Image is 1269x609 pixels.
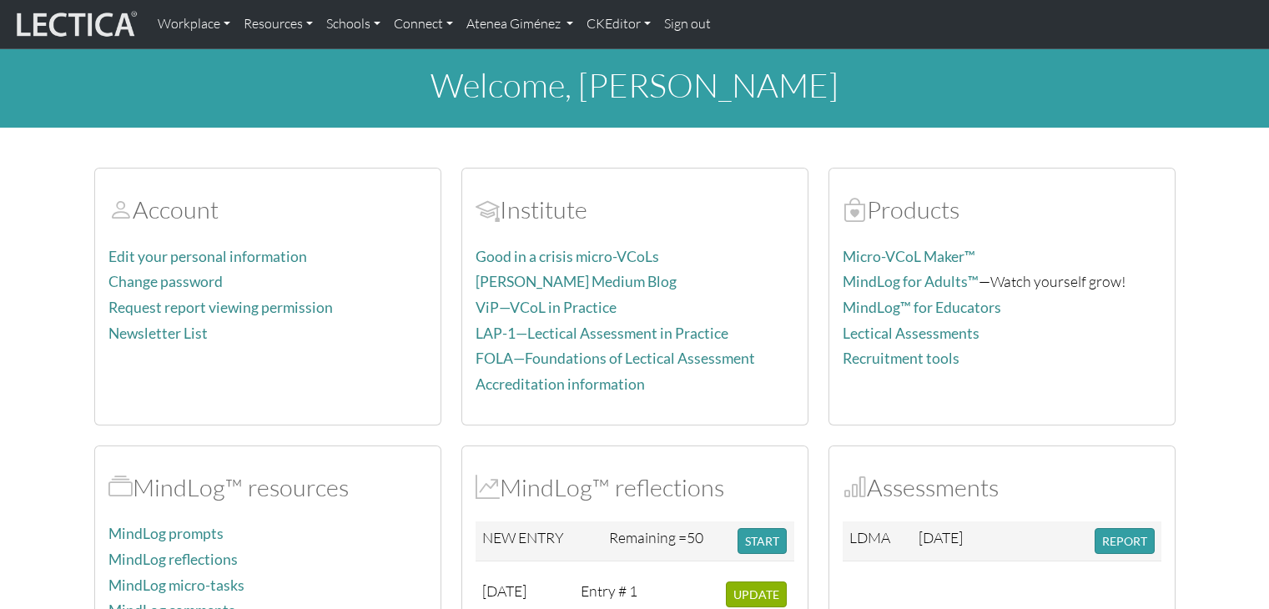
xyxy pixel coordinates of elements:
h2: Account [108,195,427,224]
a: Resources [237,7,320,42]
span: UPDATE [733,587,779,601]
a: Micro-VCoL Maker™ [843,248,975,265]
span: Account [108,194,133,224]
a: CKEditor [580,7,657,42]
a: Recruitment tools [843,350,959,367]
a: Connect [387,7,460,42]
a: Accreditation information [476,375,645,393]
span: [DATE] [919,528,963,546]
td: LDMA [843,521,913,561]
span: Account [476,194,500,224]
a: ViP—VCoL in Practice [476,299,617,316]
td: NEW ENTRY [476,521,603,561]
a: Newsletter List [108,325,208,342]
a: Sign out [657,7,718,42]
p: —Watch yourself grow! [843,269,1161,294]
span: Assessments [843,472,867,502]
a: MindLog™ for Educators [843,299,1001,316]
img: lecticalive [13,8,138,40]
a: Change password [108,273,223,290]
a: [PERSON_NAME] Medium Blog [476,273,677,290]
a: Atenea Giménez [460,7,580,42]
a: Request report viewing permission [108,299,333,316]
h2: Products [843,195,1161,224]
button: START [738,528,787,554]
a: LAP-1—Lectical Assessment in Practice [476,325,728,342]
button: REPORT [1095,528,1155,554]
a: Lectical Assessments [843,325,979,342]
a: MindLog for Adults™ [843,273,979,290]
h2: MindLog™ reflections [476,473,794,502]
a: Workplace [151,7,237,42]
span: MindLog [476,472,500,502]
button: UPDATE [726,581,787,607]
a: MindLog reflections [108,551,238,568]
a: FOLA—Foundations of Lectical Assessment [476,350,755,367]
td: Remaining = [602,521,731,561]
a: MindLog prompts [108,525,224,542]
a: MindLog micro-tasks [108,576,244,594]
a: Edit your personal information [108,248,307,265]
span: Products [843,194,867,224]
span: [DATE] [482,581,526,600]
a: Schools [320,7,387,42]
h2: Institute [476,195,794,224]
span: 50 [687,528,703,546]
h2: MindLog™ resources [108,473,427,502]
h2: Assessments [843,473,1161,502]
a: Good in a crisis micro-VCoLs [476,248,659,265]
span: MindLog™ resources [108,472,133,502]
